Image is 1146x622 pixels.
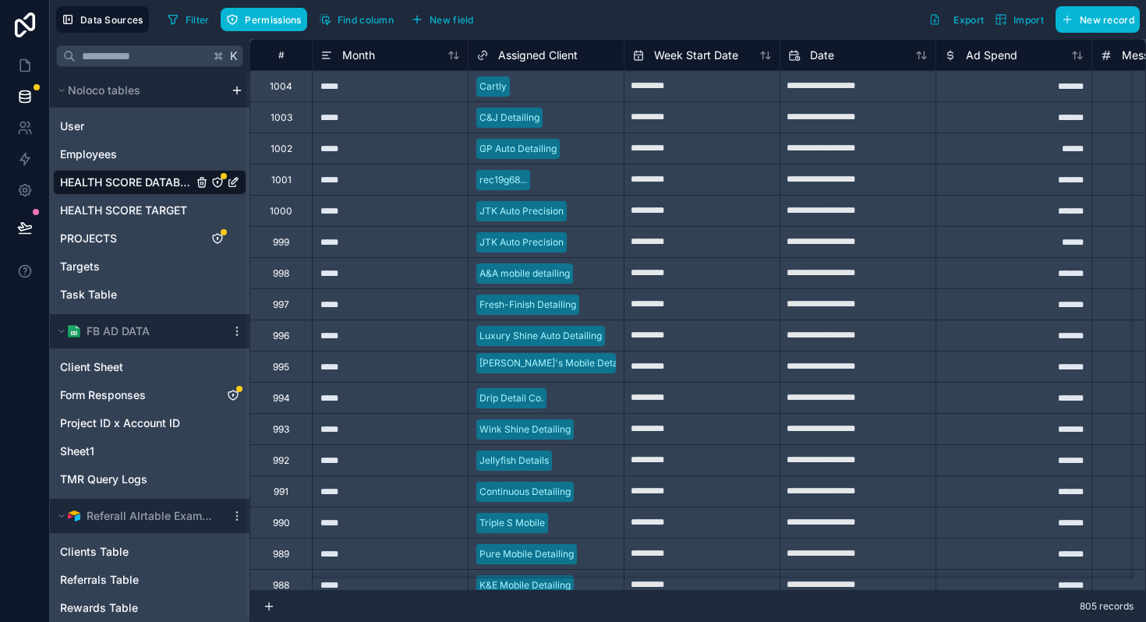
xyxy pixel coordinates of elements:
div: 1004 [270,80,292,93]
span: Assigned Client [498,48,578,63]
button: Filter [161,8,215,31]
a: Rewards Table [60,600,208,616]
div: Form Responses [53,383,246,408]
a: TMR Query Logs [60,472,208,487]
div: 1001 [271,174,292,186]
div: 1000 [270,205,292,217]
span: Task Table [60,287,117,302]
div: 1002 [271,143,292,155]
a: User [60,118,193,134]
div: Fresh-Finish Detailing [479,298,576,312]
span: Date [810,48,834,63]
div: Targets [53,254,246,279]
div: 999 [273,236,289,249]
div: Continuous Detailing [479,485,571,499]
button: Noloco tables [53,80,225,101]
a: Targets [60,259,193,274]
div: K&E Mobile Detailing [479,578,571,592]
span: Rewards Table [60,600,138,616]
button: Data Sources [56,6,149,33]
div: JTK Auto Precision [479,235,564,249]
div: Cartly [479,80,507,94]
img: Google Sheets logo [68,325,80,338]
div: A&A mobile detailing [479,267,570,281]
button: Export [923,6,989,33]
span: PROJECTS [60,231,117,246]
div: Client Sheet [53,355,246,380]
span: HEALTH SCORE TARGET [60,203,187,218]
div: C&J Detailing [479,111,539,125]
span: Sheet1 [60,444,94,459]
div: 998 [273,267,289,280]
div: Rewards Table [53,595,246,620]
span: Data Sources [80,14,143,26]
span: New field [430,14,474,26]
span: Ad Spend [966,48,1017,63]
a: HEALTH SCORE DATABASE [60,175,193,190]
span: Referrals Table [60,572,139,588]
div: 990 [273,517,290,529]
span: Project ID x Account ID [60,415,180,431]
button: Airtable LogoReferall AIrtable Example [53,505,225,527]
div: 995 [273,361,289,373]
div: Triple S Mobile [479,516,545,530]
div: User [53,114,246,139]
div: HEALTH SCORE TARGET [53,198,246,223]
div: Project ID x Account ID [53,411,246,436]
button: Google Sheets logoFB AD DATA [53,320,225,342]
div: Drip Detail Co. [479,391,543,405]
span: User [60,118,84,134]
div: [PERSON_NAME]'s Mobile Detailing [479,356,636,370]
div: Employees [53,142,246,167]
span: Filter [186,14,210,26]
a: Permissions [221,8,313,31]
a: Task Table [60,287,193,302]
div: 996 [273,330,289,342]
span: Noloco tables [68,83,140,98]
div: 1003 [271,111,292,124]
div: JTK Auto Precision [479,204,564,218]
span: Month [342,48,375,63]
div: Pure Mobile Detailing [479,547,574,561]
div: 991 [274,486,288,498]
span: Permissions [245,14,301,26]
a: Form Responses [60,387,208,403]
span: Targets [60,259,100,274]
div: Sheet1 [53,439,246,464]
a: New record [1049,6,1140,33]
div: Luxury Shine Auto Detailing [479,329,602,343]
span: New record [1080,14,1134,26]
div: 993 [273,423,289,436]
span: Client Sheet [60,359,123,375]
div: HEALTH SCORE DATABASE [53,170,246,195]
div: rec19g68... [479,173,527,187]
a: PROJECTS [60,231,193,246]
div: 992 [273,454,289,467]
div: 988 [273,579,289,592]
div: GP Auto Detailing [479,142,557,156]
button: New record [1056,6,1140,33]
button: New field [405,8,479,31]
a: Sheet1 [60,444,208,459]
span: FB AD DATA [87,323,150,339]
div: PROJECTS [53,226,246,251]
a: Project ID x Account ID [60,415,208,431]
a: Referrals Table [60,572,208,588]
div: 997 [273,299,289,311]
span: Clients Table [60,544,129,560]
a: Client Sheet [60,359,208,375]
span: K [228,51,239,62]
button: Find column [313,8,399,31]
span: 805 records [1080,600,1134,613]
a: Employees [60,147,193,162]
span: Referall AIrtable Example [87,508,218,524]
button: Permissions [221,8,306,31]
span: Find column [338,14,394,26]
span: TMR Query Logs [60,472,147,487]
div: # [262,49,300,61]
div: Task Table [53,282,246,307]
a: Clients Table [60,544,208,560]
span: Form Responses [60,387,146,403]
div: Wink Shine Detailing [479,422,571,436]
